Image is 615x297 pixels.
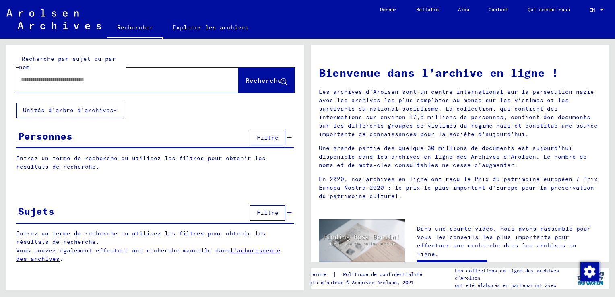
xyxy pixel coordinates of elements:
p: Entrez un terme de recherche ou utilisez les filtres pour obtenir les résultats de recherche. [16,154,294,171]
font: Unités d’arbre d’archives [23,107,114,114]
a: Rechercher [107,18,163,39]
button: Rechercher [239,68,294,93]
a: Politique de confidentialité [336,270,432,279]
p: Entrez un terme de recherche ou utilisez les filtres pour obtenir les résultats de recherche. Vou... [16,229,294,263]
img: video.jpg [319,219,405,266]
img: Modifier le consentement [580,262,599,281]
h1: Bienvenue dans l’archive en ligne ! [319,64,601,81]
p: Dans une courte vidéo, nous avons rassemblé pour vous les conseils les plus importants pour effec... [417,225,601,258]
a: Empreinte [301,270,333,279]
p: En 2020, nos archives en ligne ont reçu le Prix du patrimoine européen / Prix Europa Nostra 2020 ... [319,175,601,200]
img: yv_logo.png [576,268,606,288]
button: Filtre [250,130,285,145]
p: Les archives d’Arolsen sont un centre international sur la persécution nazie avec les archives le... [319,88,601,138]
span: Rechercher [246,76,286,85]
span: EN [589,7,598,13]
button: Filtre [250,205,285,221]
span: Filtre [257,134,279,141]
div: Personnes [18,129,72,143]
div: Sujets [18,204,54,219]
mat-label: Recherche par sujet ou par nom [19,55,116,71]
font: | [333,270,336,279]
a: Explorer les archives [163,18,258,37]
a: l’arborescence des archives [16,247,281,262]
p: Les collections en ligne des archives d’Arolsen [455,267,572,282]
img: Arolsen_neg.svg [6,9,101,29]
span: Filtre [257,209,279,217]
button: Unités d’arbre d’archives [16,103,123,118]
p: Droits d’auteur © Archives Arolsen, 2021 [301,279,432,286]
p: Une grande partie des quelque 30 millions de documents est aujourd’hui disponible dans les archiv... [319,144,601,169]
div: Modifier le consentement [580,262,599,281]
a: Regarder la vidéo [417,260,487,276]
p: ont été élaborés en partenariat avec [455,282,572,289]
